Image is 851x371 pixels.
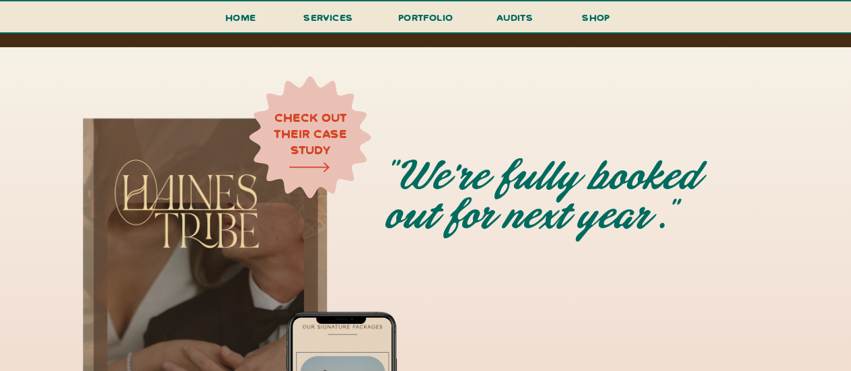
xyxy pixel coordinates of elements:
a: Home [220,9,262,34]
a: check out their case study [273,109,348,157]
a: shop [564,9,628,32]
h2: "We're fully booked out for next year ." [385,159,755,259]
a: portfolio [394,9,457,34]
span: services [303,11,353,24]
a: audits [494,9,535,32]
a: services [300,9,357,34]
